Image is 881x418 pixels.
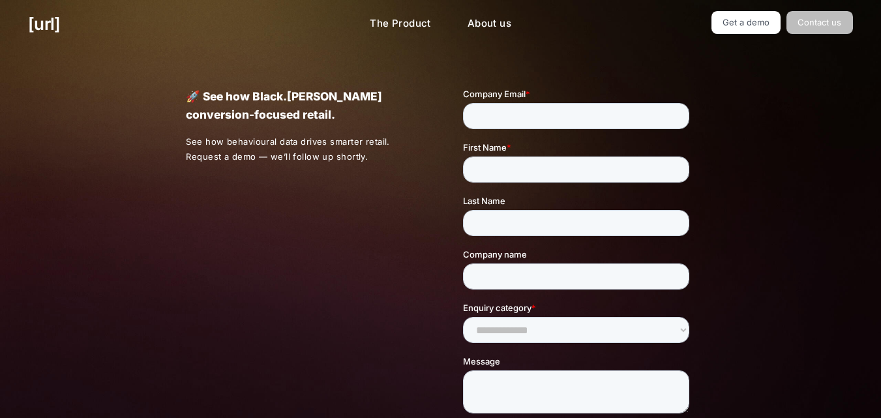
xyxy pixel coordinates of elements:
a: Get a demo [711,11,781,34]
p: See how behavioural data drives smarter retail. Request a demo — we’ll follow up shortly. [186,134,418,164]
a: The Product [359,11,441,37]
p: 🚀 See how Black.[PERSON_NAME] conversion-focused retail. [186,87,417,124]
a: About us [457,11,522,37]
a: [URL] [28,11,60,37]
a: Contact us [786,11,853,34]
